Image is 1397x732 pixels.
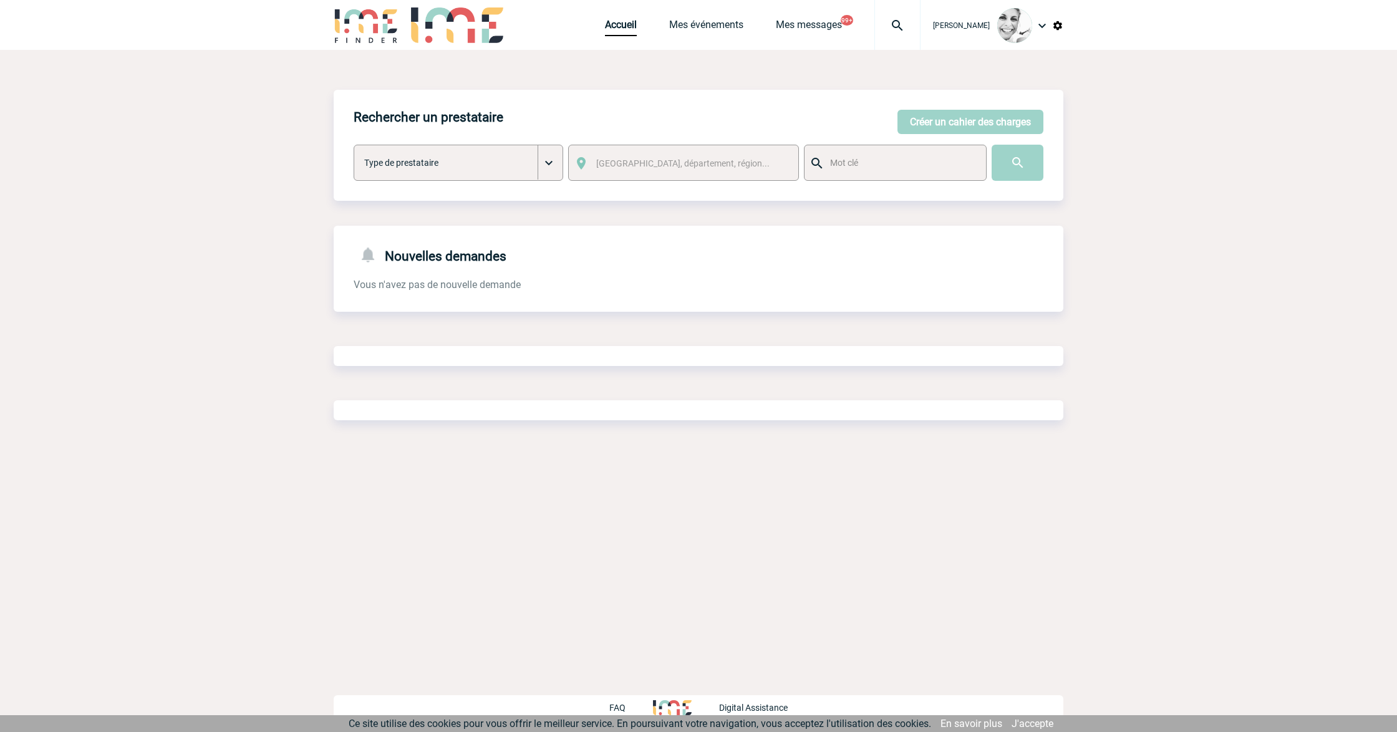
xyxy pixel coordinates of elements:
h4: Nouvelles demandes [354,246,506,264]
a: J'accepte [1012,718,1053,730]
button: 99+ [841,15,853,26]
img: notifications-24-px-g.png [359,246,385,264]
a: Accueil [605,19,637,36]
input: Submit [992,145,1043,181]
a: En savoir plus [940,718,1002,730]
p: FAQ [609,703,626,713]
span: [GEOGRAPHIC_DATA], département, région... [596,158,770,168]
span: Ce site utilise des cookies pour vous offrir le meilleur service. En poursuivant votre navigation... [349,718,931,730]
img: http://www.idealmeetingsevents.fr/ [653,700,692,715]
h4: Rechercher un prestataire [354,110,503,125]
p: Digital Assistance [719,703,788,713]
a: FAQ [609,701,653,713]
span: [PERSON_NAME] [933,21,990,30]
span: Vous n'avez pas de nouvelle demande [354,279,521,291]
a: Mes événements [669,19,743,36]
img: IME-Finder [334,7,399,43]
a: Mes messages [776,19,842,36]
input: Mot clé [827,155,975,171]
img: 103013-0.jpeg [997,8,1032,43]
